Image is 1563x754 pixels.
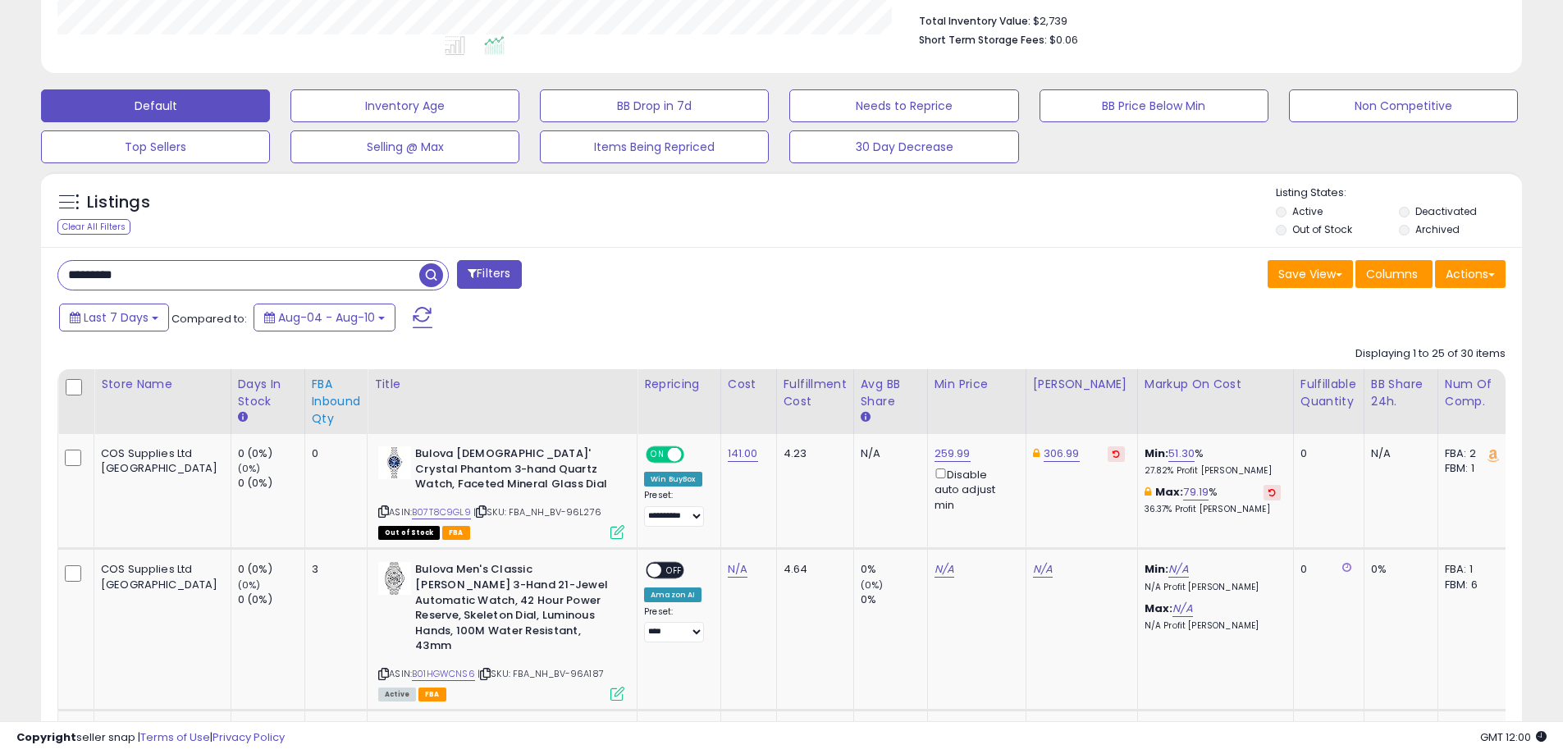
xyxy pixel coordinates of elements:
div: 0 [1300,562,1351,577]
h5: Listings [87,191,150,214]
div: 0 [312,446,355,461]
button: Selling @ Max [290,130,519,163]
button: Top Sellers [41,130,270,163]
label: Deactivated [1415,204,1477,218]
a: 306.99 [1044,446,1080,462]
div: 3 [312,562,355,577]
div: Fulfillment Cost [784,376,847,410]
strong: Copyright [16,729,76,745]
small: Avg BB Share. [861,410,871,425]
span: Compared to: [171,311,247,327]
b: Bulova [DEMOGRAPHIC_DATA]' Crystal Phantom 3-hand Quartz Watch, Faceted Mineral Glass Dial [415,446,615,496]
span: ON [647,448,668,462]
div: [PERSON_NAME] [1033,376,1131,393]
div: FBA inbound Qty [312,376,361,427]
label: Active [1292,204,1323,218]
p: N/A Profit [PERSON_NAME] [1145,582,1281,593]
b: Bulova Men's Classic [PERSON_NAME] 3-Hand 21-Jewel Automatic Watch, 42 Hour Power Reserve, Skelet... [415,562,615,657]
button: Needs to Reprice [789,89,1018,122]
button: Non Competitive [1289,89,1518,122]
div: seller snap | | [16,730,285,746]
div: 0% [1371,562,1425,577]
div: Min Price [935,376,1019,393]
small: (0%) [238,462,261,475]
a: N/A [728,561,747,578]
small: (0%) [238,578,261,592]
div: Markup on Cost [1145,376,1287,393]
b: Short Term Storage Fees: [919,33,1047,47]
span: All listings currently available for purchase on Amazon [378,688,416,701]
span: Aug-04 - Aug-10 [278,309,375,326]
div: 0% [861,592,927,607]
div: Avg BB Share [861,376,921,410]
div: FBM: 1 [1445,461,1499,476]
button: BB Drop in 7d [540,89,769,122]
span: FBA [442,526,470,540]
div: 0 [1300,446,1351,461]
p: 36.37% Profit [PERSON_NAME] [1145,504,1281,515]
div: BB Share 24h. [1371,376,1431,410]
span: $0.06 [1049,32,1078,48]
label: Archived [1415,222,1460,236]
div: FBA: 2 [1445,446,1499,461]
small: Days In Stock. [238,410,248,425]
button: BB Price Below Min [1040,89,1268,122]
button: Save View [1268,260,1353,288]
img: 41pPUuXmFRL._SL40_.jpg [378,446,411,479]
div: Clear All Filters [57,219,130,235]
div: Cost [728,376,770,393]
span: | SKU: FBA_NH_BV-96L276 [473,505,601,519]
div: Preset: [644,606,708,643]
button: Inventory Age [290,89,519,122]
a: Privacy Policy [213,729,285,745]
b: Min: [1145,561,1169,577]
a: Terms of Use [140,729,210,745]
div: 0 (0%) [238,562,304,577]
div: 0% [861,562,927,577]
span: FBA [418,688,446,701]
button: Filters [457,260,521,289]
button: Aug-04 - Aug-10 [254,304,395,331]
p: Listing States: [1276,185,1522,201]
div: Win BuyBox [644,472,702,487]
a: N/A [1033,561,1053,578]
a: B07T8C9GL9 [412,505,471,519]
div: % [1145,446,1281,477]
img: 51mKUEtt0xL._SL40_.jpg [378,562,411,595]
button: Columns [1355,260,1433,288]
div: ASIN: [378,562,624,699]
div: 0 (0%) [238,476,304,491]
div: Fulfillable Quantity [1300,376,1357,410]
button: Items Being Repriced [540,130,769,163]
button: 30 Day Decrease [789,130,1018,163]
span: | SKU: FBA_NH_BV-96A187 [478,667,604,680]
div: COS Supplies Ltd [GEOGRAPHIC_DATA] [101,446,218,476]
small: (0%) [861,578,884,592]
div: 0 (0%) [238,592,304,607]
p: 27.82% Profit [PERSON_NAME] [1145,465,1281,477]
div: Preset: [644,490,708,527]
a: N/A [1172,601,1192,617]
div: % [1145,485,1281,515]
a: 259.99 [935,446,971,462]
b: Total Inventory Value: [919,14,1031,28]
div: Title [374,376,630,393]
div: 0 (0%) [238,446,304,461]
div: N/A [1371,446,1425,461]
span: Columns [1366,266,1418,282]
p: N/A Profit [PERSON_NAME] [1145,620,1281,632]
b: Max: [1145,601,1173,616]
div: Repricing [644,376,714,393]
a: B01HGWCNS6 [412,667,475,681]
span: 2025-08-18 12:00 GMT [1480,729,1547,745]
a: N/A [935,561,954,578]
button: Actions [1435,260,1506,288]
th: The percentage added to the cost of goods (COGS) that forms the calculator for Min & Max prices. [1137,369,1293,434]
label: Out of Stock [1292,222,1352,236]
div: FBM: 6 [1445,578,1499,592]
div: Amazon AI [644,587,702,602]
b: Max: [1155,484,1184,500]
div: Store Name [101,376,224,393]
b: Min: [1145,446,1169,461]
a: 79.19 [1183,484,1209,500]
